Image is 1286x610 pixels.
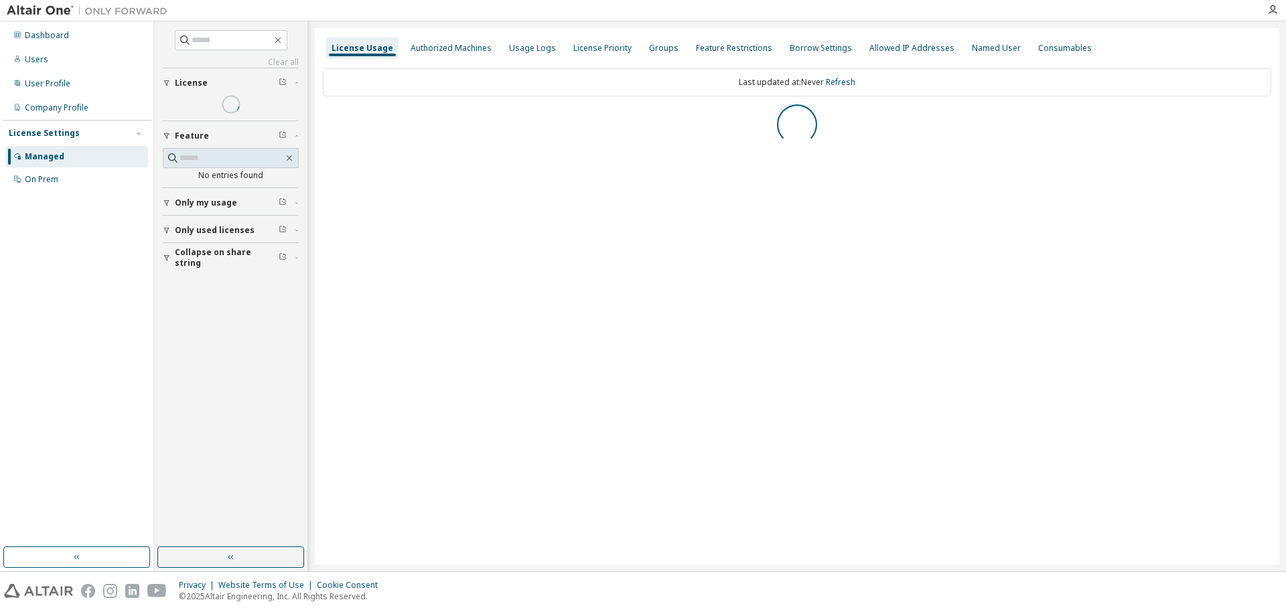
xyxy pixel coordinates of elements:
div: Named User [972,43,1021,54]
a: Clear all [163,57,299,68]
div: License Usage [332,43,393,54]
div: Cookie Consent [317,580,386,591]
div: Feature Restrictions [696,43,772,54]
span: Feature [175,131,209,141]
img: youtube.svg [147,584,167,598]
button: Collapse on share string [163,243,299,273]
img: facebook.svg [81,584,95,598]
button: Only my usage [163,188,299,218]
img: linkedin.svg [125,584,139,598]
div: License Priority [573,43,632,54]
div: Authorized Machines [411,43,492,54]
span: Clear filter [279,198,287,208]
button: Feature [163,121,299,151]
div: Website Terms of Use [218,580,317,591]
div: Company Profile [25,102,88,113]
img: altair_logo.svg [4,584,73,598]
div: Allowed IP Addresses [869,43,954,54]
div: No entries found [163,170,299,181]
div: User Profile [25,78,70,89]
div: Groups [649,43,678,54]
span: Collapse on share string [175,247,279,269]
div: Privacy [179,580,218,591]
div: Usage Logs [509,43,556,54]
span: Only my usage [175,198,237,208]
div: Borrow Settings [790,43,852,54]
img: instagram.svg [103,584,117,598]
div: On Prem [25,174,58,185]
div: Users [25,54,48,65]
span: Clear filter [279,252,287,263]
div: Last updated at: Never [323,68,1271,96]
button: Only used licenses [163,216,299,245]
div: Managed [25,151,64,162]
span: Clear filter [279,225,287,236]
span: Clear filter [279,131,287,141]
button: License [163,68,299,98]
img: Altair One [7,4,174,17]
a: Refresh [826,76,855,88]
div: Consumables [1038,43,1092,54]
p: © 2025 Altair Engineering, Inc. All Rights Reserved. [179,591,386,602]
span: Clear filter [279,78,287,88]
span: Only used licenses [175,225,255,236]
div: Dashboard [25,30,69,41]
div: License Settings [9,128,80,139]
span: License [175,78,208,88]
